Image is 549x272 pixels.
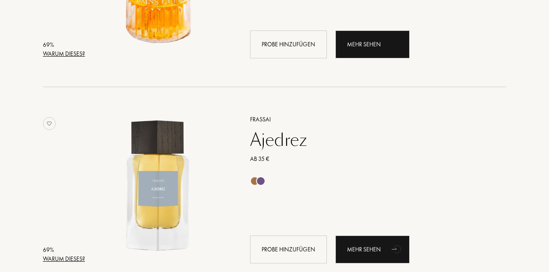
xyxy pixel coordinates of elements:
[335,30,410,58] div: Mehr sehen
[244,130,494,150] a: Ajedrez
[43,49,85,58] div: Warum dieses?
[43,117,56,130] img: no_like_p.png
[43,254,85,263] div: Warum dieses?
[244,115,494,124] a: Frassai
[389,35,406,52] div: animation
[244,154,494,163] a: Ab 35 €
[250,30,327,58] div: Probe hinzufügen
[43,245,85,254] div: 69 %
[335,236,410,263] a: Mehr sehenanimation
[43,40,85,49] div: 69 %
[335,236,410,263] div: Mehr sehen
[87,114,230,257] img: Ajedrez Frassai
[389,240,406,257] div: animation
[250,236,327,263] div: Probe hinzufügen
[335,30,410,58] a: Mehr sehenanimation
